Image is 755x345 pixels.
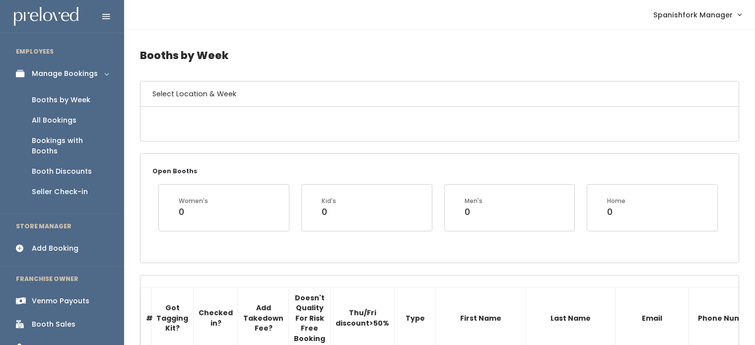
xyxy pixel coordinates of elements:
[32,115,76,126] div: All Bookings
[152,167,197,175] small: Open Booths
[322,206,336,218] div: 0
[140,81,739,107] h6: Select Location & Week
[179,197,208,206] div: Women's
[607,197,625,206] div: Home
[32,69,98,79] div: Manage Bookings
[322,197,336,206] div: Kid's
[465,206,482,218] div: 0
[653,9,733,20] span: Spanishfork Manager
[140,42,739,69] h4: Booths by Week
[14,7,78,26] img: preloved logo
[32,187,88,197] div: Seller Check-in
[32,136,108,156] div: Bookings with Booths
[32,95,90,105] div: Booths by Week
[32,243,78,254] div: Add Booking
[32,319,75,330] div: Booth Sales
[607,206,625,218] div: 0
[643,4,751,25] a: Spanishfork Manager
[465,197,482,206] div: Men's
[32,296,89,306] div: Venmo Payouts
[179,206,208,218] div: 0
[32,166,92,177] div: Booth Discounts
